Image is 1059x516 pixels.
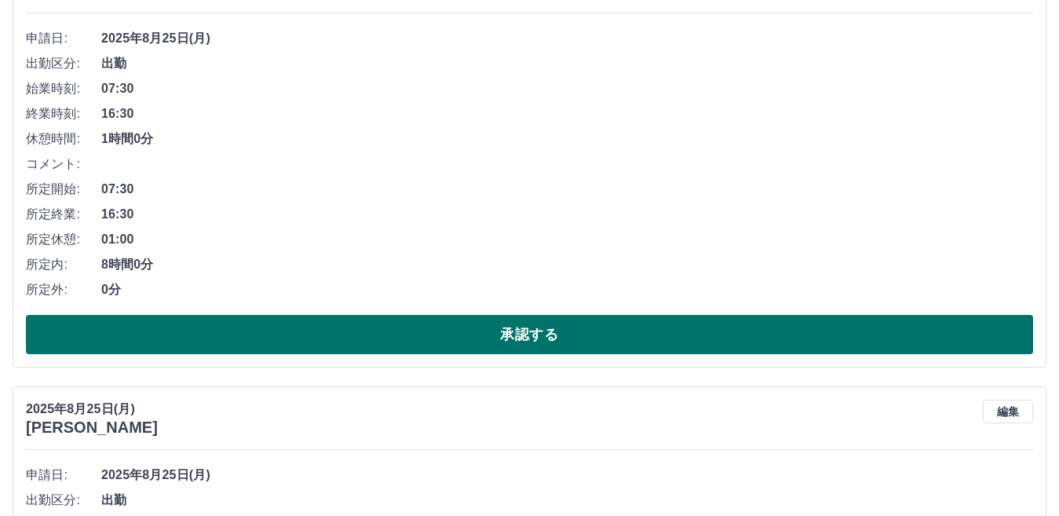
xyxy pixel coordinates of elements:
span: 0分 [101,280,1033,299]
span: 16:30 [101,104,1033,123]
span: 終業時刻: [26,104,101,123]
h3: [PERSON_NAME] [26,419,158,437]
span: 01:00 [101,230,1033,249]
span: 出勤区分: [26,54,101,73]
span: 所定終業: [26,205,101,224]
span: 申請日: [26,29,101,48]
span: 16:30 [101,205,1033,224]
span: 申請日: [26,466,101,485]
span: 2025年8月25日(月) [101,466,1033,485]
span: 07:30 [101,180,1033,199]
span: 07:30 [101,79,1033,98]
span: 休憩時間: [26,130,101,148]
span: 出勤区分: [26,491,101,510]
span: 出勤 [101,54,1033,73]
span: 始業時刻: [26,79,101,98]
p: 2025年8月25日(月) [26,400,158,419]
span: 所定開始: [26,180,101,199]
span: コメント: [26,155,101,174]
span: 所定休憩: [26,230,101,249]
span: 所定内: [26,255,101,274]
button: 承認する [26,315,1033,354]
span: 所定外: [26,280,101,299]
span: 出勤 [101,491,1033,510]
span: 8時間0分 [101,255,1033,274]
span: 1時間0分 [101,130,1033,148]
button: 編集 [983,400,1033,423]
span: 2025年8月25日(月) [101,29,1033,48]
